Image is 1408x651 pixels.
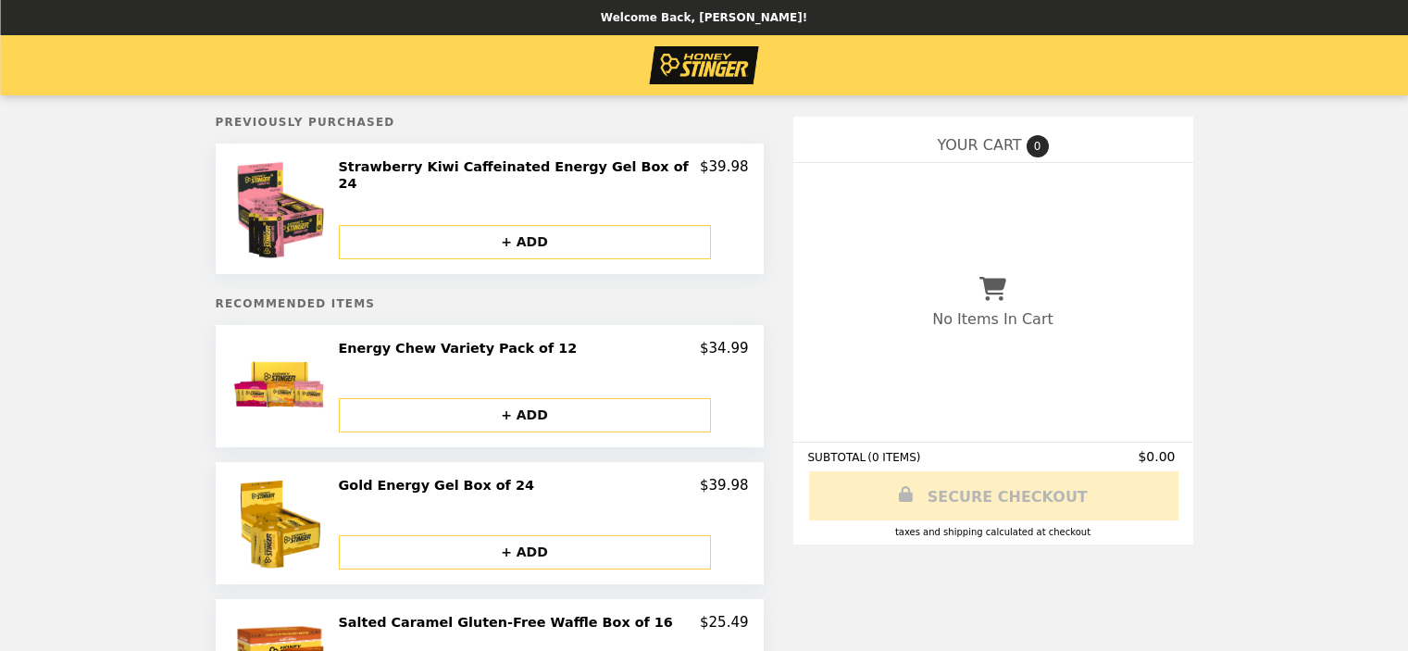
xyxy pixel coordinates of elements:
h2: Gold Energy Gel Box of 24 [339,477,542,494]
span: ( 0 ITEMS ) [867,451,920,464]
h2: Salted Caramel Gluten-Free Waffle Box of 16 [339,614,680,631]
button: + ADD [339,535,711,570]
p: No Items In Cart [932,310,1053,328]
img: Strawberry Kiwi Caffeinated Energy Gel Box of 24 [230,158,335,259]
h5: Previously Purchased [216,116,764,129]
p: $25.49 [700,614,749,631]
h2: Strawberry Kiwi Caffeinated Energy Gel Box of 24 [339,158,701,193]
p: $39.98 [700,477,749,494]
p: Welcome Back, [PERSON_NAME]! [601,11,807,24]
h5: Recommended Items [216,297,764,310]
img: Energy Chew Variety Pack of 12 [233,340,330,432]
div: Taxes and Shipping calculated at checkout [808,527,1178,537]
h2: Energy Chew Variety Pack of 12 [339,340,585,357]
span: 0 [1027,135,1049,157]
button: + ADD [339,225,711,259]
p: $39.98 [700,158,749,193]
span: SUBTOTAL [808,451,868,464]
p: $34.99 [700,340,749,357]
img: Brand Logo [649,46,759,84]
span: YOUR CART [937,136,1021,154]
img: Gold Energy Gel Box of 24 [233,477,330,570]
span: $0.00 [1138,449,1177,464]
button: + ADD [339,398,711,432]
